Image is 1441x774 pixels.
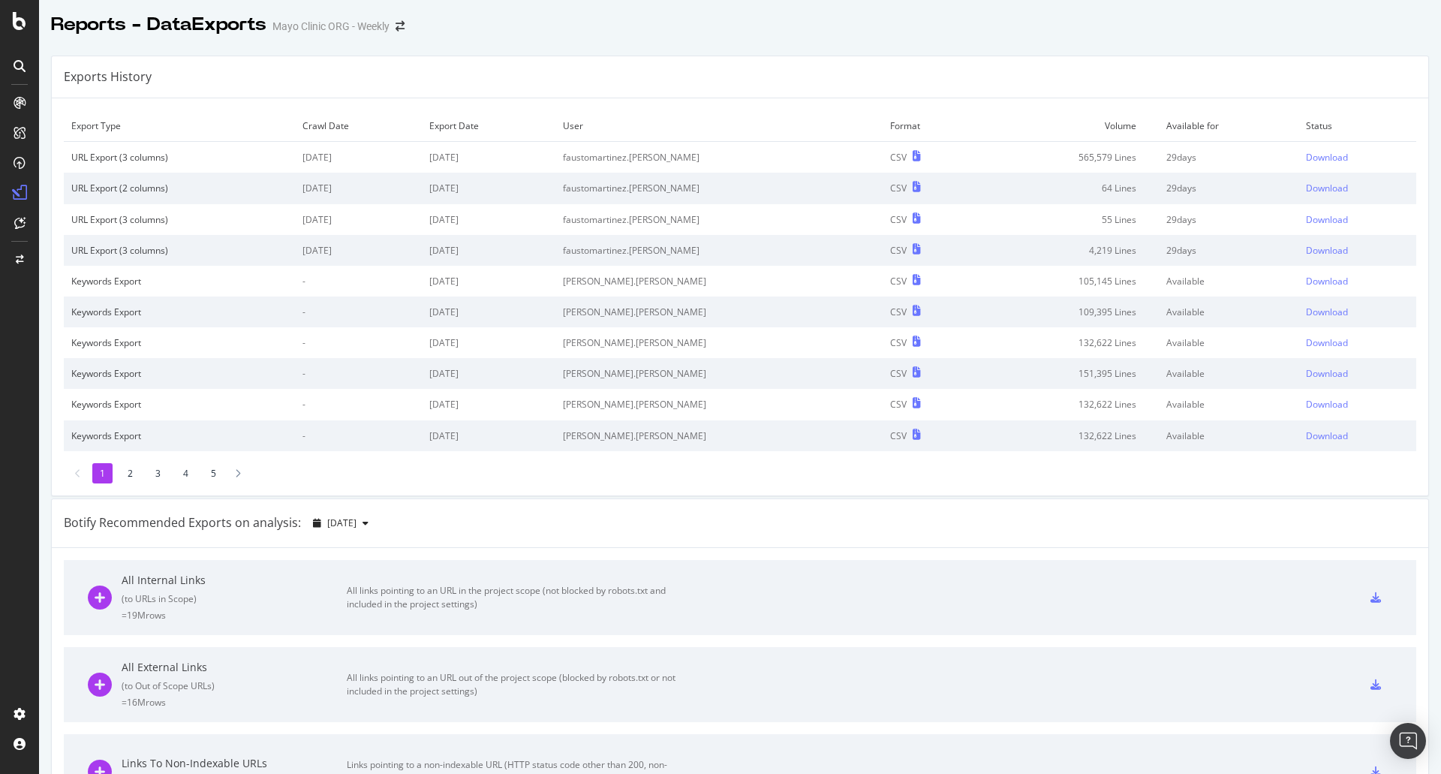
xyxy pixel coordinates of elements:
[422,173,555,203] td: [DATE]
[327,517,356,529] span: 2025 Oct. 8th
[71,336,287,349] div: Keywords Export
[1370,592,1381,603] div: csv-export
[890,336,907,349] div: CSV
[295,235,422,266] td: [DATE]
[71,367,287,380] div: Keywords Export
[977,420,1159,451] td: 132,622 Lines
[1306,398,1409,411] a: Download
[295,297,422,327] td: -
[71,429,287,442] div: Keywords Export
[1306,151,1348,164] div: Download
[890,306,907,318] div: CSV
[555,110,883,142] td: User
[422,266,555,297] td: [DATE]
[1159,110,1298,142] td: Available for
[272,19,390,34] div: Mayo Clinic ORG - Weekly
[176,463,196,483] li: 4
[1306,275,1409,288] a: Download
[295,266,422,297] td: -
[347,671,684,698] div: All links pointing to an URL out of the project scope (blocked by robots.txt or not included in t...
[1166,306,1291,318] div: Available
[977,235,1159,266] td: 4,219 Lines
[1306,367,1409,380] a: Download
[71,306,287,318] div: Keywords Export
[422,389,555,420] td: [DATE]
[122,609,347,622] div: = 19M rows
[1306,213,1409,226] a: Download
[890,398,907,411] div: CSV
[122,660,347,675] div: All External Links
[555,389,883,420] td: [PERSON_NAME].[PERSON_NAME]
[977,173,1159,203] td: 64 Lines
[71,213,287,226] div: URL Export (3 columns)
[977,327,1159,358] td: 132,622 Lines
[1306,151,1409,164] a: Download
[1159,173,1298,203] td: 29 days
[1306,429,1409,442] a: Download
[977,297,1159,327] td: 109,395 Lines
[555,204,883,235] td: faustomartinez.[PERSON_NAME]
[1306,213,1348,226] div: Download
[71,182,287,194] div: URL Export (2 columns)
[977,204,1159,235] td: 55 Lines
[295,327,422,358] td: -
[1306,275,1348,288] div: Download
[555,327,883,358] td: [PERSON_NAME].[PERSON_NAME]
[51,12,266,38] div: Reports - DataExports
[555,297,883,327] td: [PERSON_NAME].[PERSON_NAME]
[396,21,405,32] div: arrow-right-arrow-left
[1159,142,1298,173] td: 29 days
[890,182,907,194] div: CSV
[122,679,347,692] div: ( to Out of Scope URLs )
[122,573,347,588] div: All Internal Links
[122,592,347,605] div: ( to URLs in Scope )
[1306,398,1348,411] div: Download
[1306,244,1409,257] a: Download
[422,297,555,327] td: [DATE]
[555,420,883,451] td: [PERSON_NAME].[PERSON_NAME]
[203,463,224,483] li: 5
[1306,367,1348,380] div: Download
[71,244,287,257] div: URL Export (3 columns)
[122,696,347,709] div: = 16M rows
[1166,398,1291,411] div: Available
[122,756,347,771] div: Links To Non-Indexable URLs
[295,204,422,235] td: [DATE]
[295,420,422,451] td: -
[1166,336,1291,349] div: Available
[295,142,422,173] td: [DATE]
[71,275,287,288] div: Keywords Export
[1306,336,1409,349] a: Download
[92,463,113,483] li: 1
[555,358,883,389] td: [PERSON_NAME].[PERSON_NAME]
[64,68,152,86] div: Exports History
[890,244,907,257] div: CSV
[1306,336,1348,349] div: Download
[307,511,375,535] button: [DATE]
[1166,429,1291,442] div: Available
[1370,679,1381,690] div: csv-export
[64,514,301,532] div: Botify Recommended Exports on analysis:
[148,463,168,483] li: 3
[422,110,555,142] td: Export Date
[555,173,883,203] td: faustomartinez.[PERSON_NAME]
[422,358,555,389] td: [DATE]
[555,235,883,266] td: faustomartinez.[PERSON_NAME]
[120,463,140,483] li: 2
[1306,429,1348,442] div: Download
[1159,204,1298,235] td: 29 days
[977,142,1159,173] td: 565,579 Lines
[890,213,907,226] div: CSV
[295,389,422,420] td: -
[347,584,684,611] div: All links pointing to an URL in the project scope (not blocked by robots.txt and included in the ...
[71,151,287,164] div: URL Export (3 columns)
[1298,110,1416,142] td: Status
[1306,182,1348,194] div: Download
[1166,275,1291,288] div: Available
[422,420,555,451] td: [DATE]
[64,110,295,142] td: Export Type
[883,110,977,142] td: Format
[295,358,422,389] td: -
[1306,244,1348,257] div: Download
[890,151,907,164] div: CSV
